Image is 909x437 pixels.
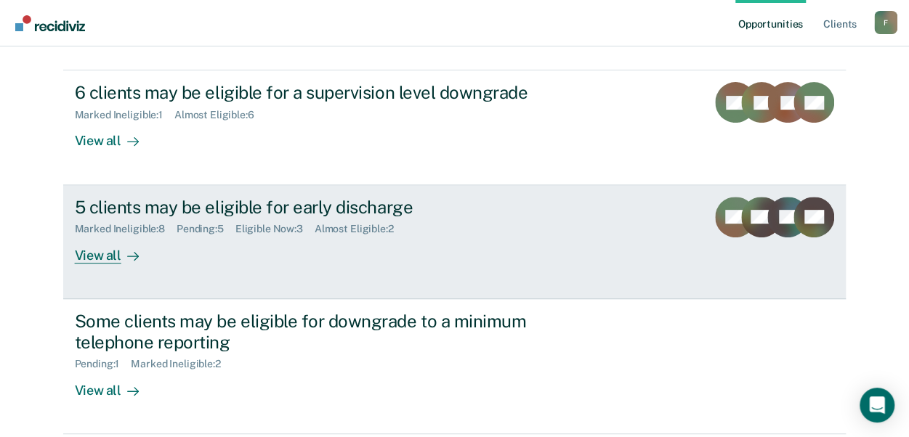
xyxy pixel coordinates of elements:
div: Marked Ineligible : 8 [75,223,177,235]
div: 6 clients may be eligible for a supervision level downgrade [75,82,585,103]
div: Pending : 1 [75,358,132,370]
button: Profile dropdown button [874,11,897,34]
div: Marked Ineligible : 2 [131,358,232,370]
div: Pending : 5 [177,223,235,235]
div: Some clients may be eligible for downgrade to a minimum telephone reporting [75,311,585,353]
a: 6 clients may be eligible for a supervision level downgradeMarked Ineligible:1Almost Eligible:6Vi... [63,70,847,184]
img: Recidiviz [15,15,85,31]
div: Open Intercom Messenger [860,388,894,422]
div: View all [75,121,156,150]
div: Almost Eligible : 2 [315,223,405,235]
a: 5 clients may be eligible for early dischargeMarked Ineligible:8Pending:5Eligible Now:3Almost Eli... [63,185,847,299]
div: F [874,11,897,34]
div: Marked Ineligible : 1 [75,109,174,121]
div: View all [75,235,156,264]
div: Almost Eligible : 6 [174,109,266,121]
div: 5 clients may be eligible for early discharge [75,197,585,218]
div: View all [75,370,156,399]
div: Eligible Now : 3 [235,223,315,235]
a: Some clients may be eligible for downgrade to a minimum telephone reportingPending:1Marked Inelig... [63,299,847,434]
